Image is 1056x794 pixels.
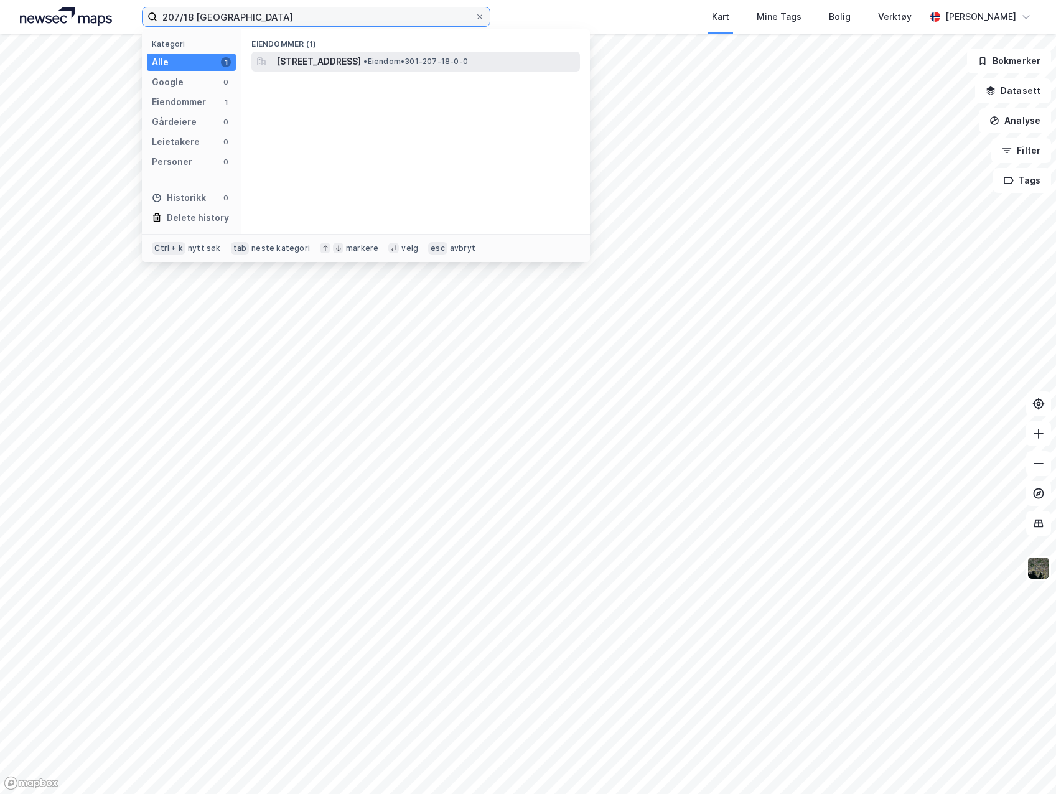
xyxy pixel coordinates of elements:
[878,9,912,24] div: Verktøy
[276,54,361,69] span: [STREET_ADDRESS]
[152,75,184,90] div: Google
[979,108,1051,133] button: Analyse
[152,134,200,149] div: Leietakere
[152,114,197,129] div: Gårdeiere
[221,77,231,87] div: 0
[363,57,367,66] span: •
[450,243,475,253] div: avbryt
[221,157,231,167] div: 0
[152,190,206,205] div: Historikk
[4,776,58,790] a: Mapbox homepage
[152,242,185,255] div: Ctrl + k
[346,243,378,253] div: markere
[167,210,229,225] div: Delete history
[1027,556,1050,580] img: 9k=
[994,734,1056,794] iframe: Chat Widget
[157,7,475,26] input: Søk på adresse, matrikkel, gårdeiere, leietakere eller personer
[991,138,1051,163] button: Filter
[152,95,206,110] div: Eiendommer
[221,117,231,127] div: 0
[221,97,231,107] div: 1
[712,9,729,24] div: Kart
[20,7,112,26] img: logo.a4113a55bc3d86da70a041830d287a7e.svg
[152,55,169,70] div: Alle
[757,9,801,24] div: Mine Tags
[241,29,590,52] div: Eiendommer (1)
[231,242,250,255] div: tab
[152,154,192,169] div: Personer
[401,243,418,253] div: velg
[251,243,310,253] div: neste kategori
[967,49,1051,73] button: Bokmerker
[428,242,447,255] div: esc
[975,78,1051,103] button: Datasett
[993,168,1051,193] button: Tags
[221,57,231,67] div: 1
[363,57,468,67] span: Eiendom • 301-207-18-0-0
[829,9,851,24] div: Bolig
[188,243,221,253] div: nytt søk
[221,137,231,147] div: 0
[221,193,231,203] div: 0
[152,39,236,49] div: Kategori
[945,9,1016,24] div: [PERSON_NAME]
